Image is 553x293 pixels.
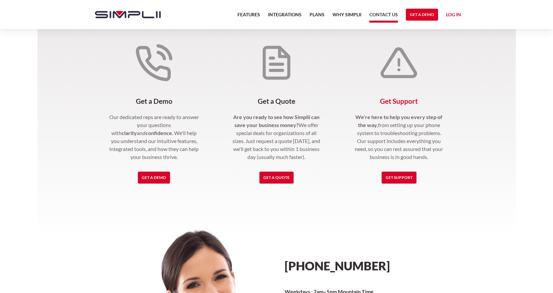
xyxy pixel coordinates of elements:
p: We offer special deals for organizations of all sizes. Just request a quote [DATE], and we'll get... [230,113,323,161]
a: Contact US [369,11,398,23]
strong: confidence [145,130,172,136]
h4: Get a Quote [230,97,323,105]
a: Log in [446,11,461,21]
h4: Get a Demo [108,97,200,105]
a: Get a Demo [406,9,438,21]
a: Why Simplii [332,11,361,23]
a: Get a Quote [259,172,294,184]
a: Get a Demo [138,172,170,184]
img: Simplii [95,11,161,18]
strong: We're here to help you every step of the way, [355,114,442,128]
a: Plans [310,11,324,23]
a: Features [237,11,260,23]
a: Integrations [268,11,302,23]
h4: Get Support [353,97,445,105]
strong: clarity [122,130,137,136]
strong: Are you ready to see how Simplii can save your business money? [233,114,320,128]
a: Get Support [382,172,416,184]
p: from setting up your phone system to troubleshooting problems. Our support includes everything yo... [353,113,445,161]
a: [PHONE_NUMBER] [285,258,390,273]
p: Our dedicated reps are ready to answer your questions with and . We'll help you understand our in... [108,113,200,161]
